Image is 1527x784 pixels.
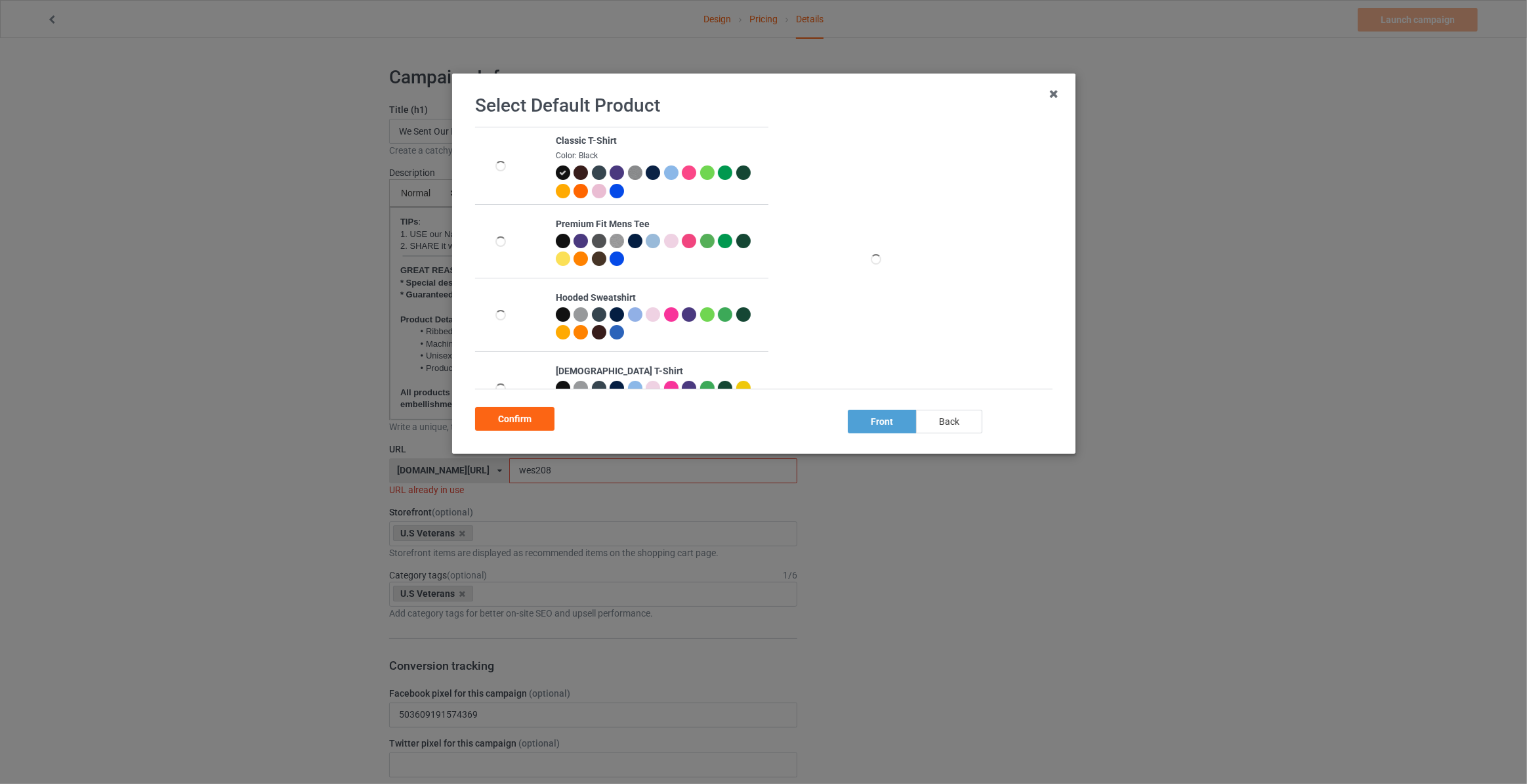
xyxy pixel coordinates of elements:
div: [DEMOGRAPHIC_DATA] T-Shirt [555,365,761,378]
div: Hooded Sweatshirt [555,292,761,305]
div: Premium Fit Mens Tee [555,218,761,231]
div: back [916,410,982,433]
div: Classic T-Shirt [555,135,761,148]
div: Confirm [475,407,554,431]
img: heather_texture.png [610,234,624,248]
h1: Select Default Product [475,94,1053,118]
div: front [848,410,916,433]
div: Color: Black [555,150,761,162]
img: heather_texture.png [627,165,642,180]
